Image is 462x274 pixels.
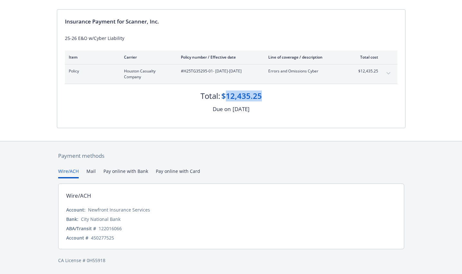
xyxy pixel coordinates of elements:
[181,54,258,60] div: Policy number / Effective date
[66,225,96,232] div: ABA/Transit #
[233,105,250,113] div: [DATE]
[69,68,114,74] span: Policy
[268,68,344,74] span: Errors and Omissions Cyber
[65,35,397,42] div: 25-26 E&O w/Cyber Liability
[81,216,120,222] div: City National Bank
[66,192,91,200] div: Wire/ACH
[354,68,378,74] span: $12,435.25
[65,64,397,84] div: PolicyHouston Casualty Company#H25TG35295-01- [DATE]-[DATE]Errors and Omissions Cyber$12,435.25ex...
[124,68,171,80] span: Houston Casualty Company
[221,90,262,101] div: $12,435.25
[181,68,258,74] span: #H25TG35295-01 - [DATE]-[DATE]
[58,152,404,160] div: Payment methods
[99,225,122,232] div: 122016066
[58,168,79,178] button: Wire/ACH
[86,168,96,178] button: Mail
[66,216,78,222] div: Bank:
[354,54,378,60] div: Total cost
[69,54,114,60] div: Item
[58,257,404,264] div: CA License # 0H55918
[103,168,148,178] button: Pay online with Bank
[66,206,85,213] div: Account:
[268,54,344,60] div: Line of coverage / description
[383,68,394,79] button: expand content
[156,168,200,178] button: Pay online with Card
[124,54,171,60] div: Carrier
[65,17,397,26] div: Insurance Payment for Scanner, Inc.
[213,105,231,113] div: Due on
[66,234,88,241] div: Account #
[91,234,114,241] div: 450277525
[200,90,220,101] div: Total:
[88,206,150,213] div: Newfront Insurance Services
